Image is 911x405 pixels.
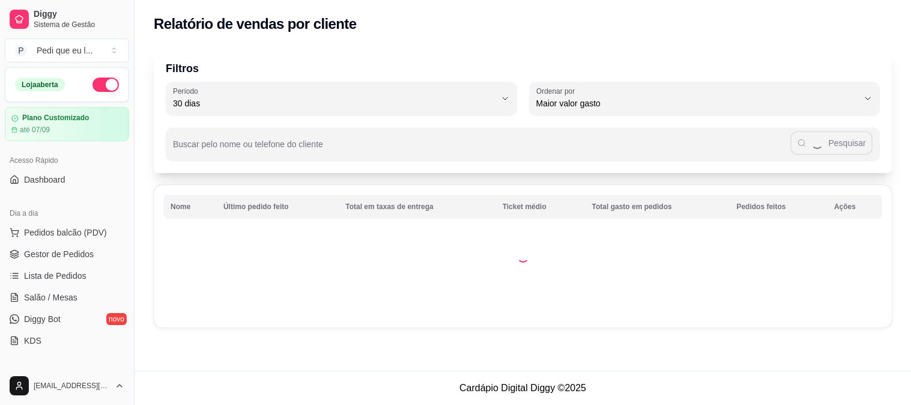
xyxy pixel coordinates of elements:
[24,270,86,282] span: Lista de Pedidos
[536,97,859,109] span: Maior valor gasto
[20,125,50,135] article: até 07/09
[173,86,202,96] label: Período
[92,78,119,92] button: Alterar Status
[5,151,129,170] div: Acesso Rápido
[154,14,357,34] h2: Relatório de vendas por cliente
[5,288,129,307] a: Salão / Mesas
[24,335,41,347] span: KDS
[24,174,65,186] span: Dashboard
[24,291,77,303] span: Salão / Mesas
[5,107,129,141] a: Plano Customizadoaté 07/09
[166,60,880,77] p: Filtros
[5,371,129,400] button: [EMAIL_ADDRESS][DOMAIN_NAME]
[5,223,129,242] button: Pedidos balcão (PDV)
[5,365,129,384] div: Catálogo
[529,82,880,115] button: Ordenar porMaior valor gasto
[24,227,107,239] span: Pedidos balcão (PDV)
[135,371,911,405] footer: Cardápio Digital Diggy © 2025
[15,44,27,56] span: P
[24,313,61,325] span: Diggy Bot
[173,143,790,155] input: Buscar pelo nome ou telefone do cliente
[5,245,129,264] a: Gestor de Pedidos
[15,78,65,91] div: Loja aberta
[5,266,129,285] a: Lista de Pedidos
[5,309,129,329] a: Diggy Botnovo
[37,44,92,56] div: Pedi que eu l ...
[5,331,129,350] a: KDS
[5,38,129,62] button: Select a team
[517,251,529,263] div: Loading
[5,170,129,189] a: Dashboard
[166,82,517,115] button: Período30 dias
[34,20,124,29] span: Sistema de Gestão
[5,5,129,34] a: DiggySistema de Gestão
[5,204,129,223] div: Dia a dia
[536,86,579,96] label: Ordenar por
[24,248,94,260] span: Gestor de Pedidos
[22,114,89,123] article: Plano Customizado
[34,9,124,20] span: Diggy
[173,97,495,109] span: 30 dias
[34,381,110,391] span: [EMAIL_ADDRESS][DOMAIN_NAME]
